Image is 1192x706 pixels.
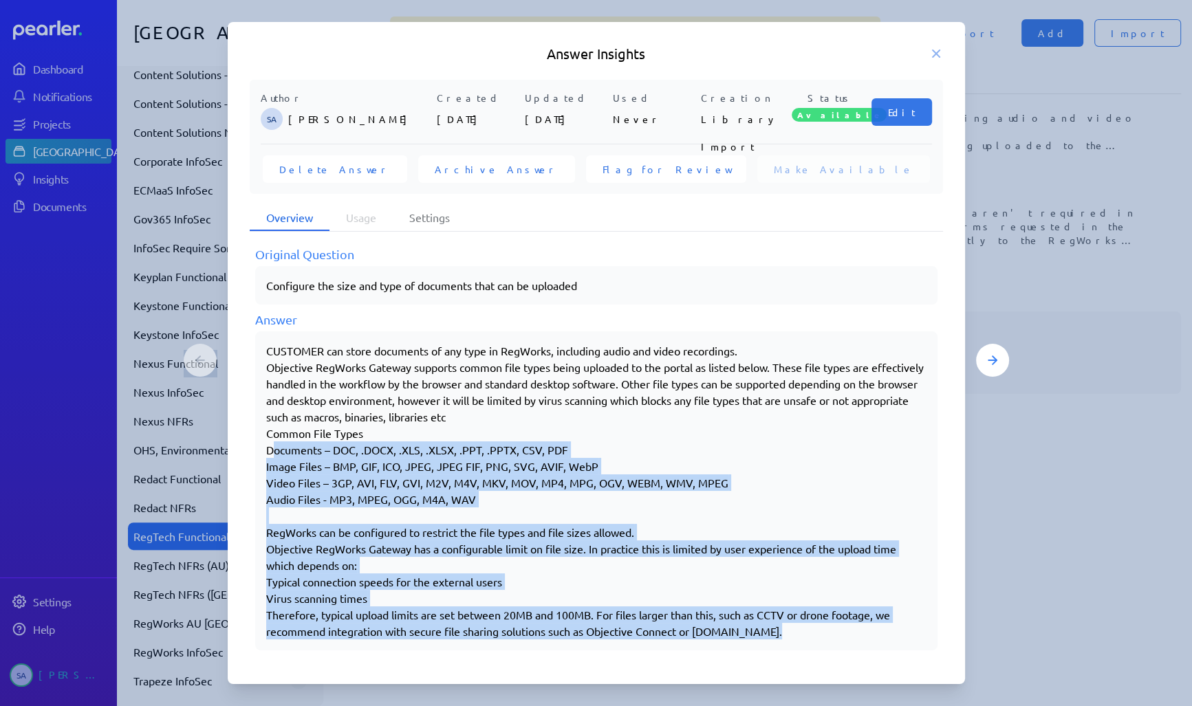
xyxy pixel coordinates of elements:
[261,91,431,105] p: Author
[250,205,329,231] li: Overview
[184,344,217,377] button: Previous Answer
[255,310,938,329] div: Answer
[525,105,607,133] p: [DATE]
[437,91,519,105] p: Created
[279,162,391,176] span: Delete Answer
[263,155,407,183] button: Delete Answer
[613,105,695,133] p: Never
[437,105,519,133] p: [DATE]
[603,162,730,176] span: Flag for Review
[261,108,283,130] span: Steve Ackermann
[976,344,1009,377] button: Next Answer
[418,155,575,183] button: Archive Answer
[613,91,695,105] p: Used
[266,342,926,639] div: CUSTOMER can store documents of any type in RegWorks, including audio and video recordings. Objec...
[250,44,943,63] h5: Answer Insights
[888,105,915,119] span: Edit
[393,205,466,231] li: Settings
[701,91,783,105] p: Creation
[435,162,559,176] span: Archive Answer
[255,245,938,263] div: Original Question
[774,162,913,176] span: Make Available
[757,155,930,183] button: Make Available
[586,155,746,183] button: Flag for Review
[288,105,431,133] p: [PERSON_NAME]
[789,91,871,105] p: Status
[792,108,887,122] span: Available
[525,91,607,105] p: Updated
[329,205,393,231] li: Usage
[266,277,926,294] p: Configure the size and type of documents that can be uploaded
[871,98,932,126] button: Edit
[701,105,783,133] p: Library Import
